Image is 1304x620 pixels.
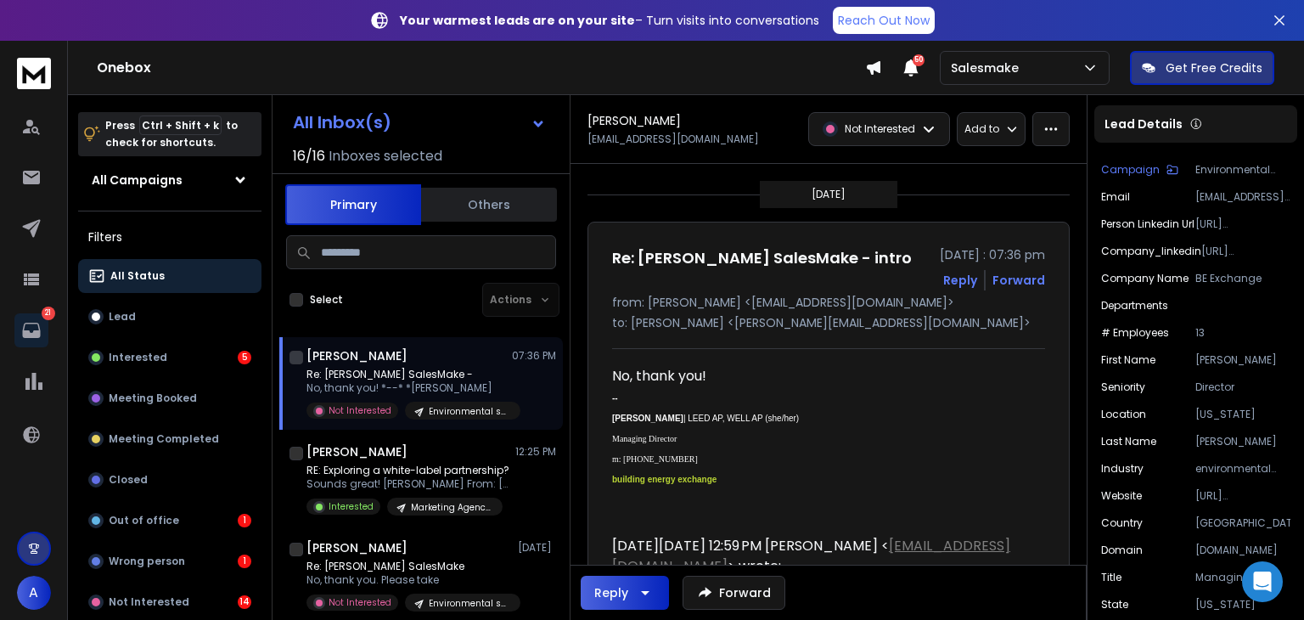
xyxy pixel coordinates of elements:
p: Reach Out Now [838,12,930,29]
p: Lead Details [1104,116,1183,132]
p: Director [1195,380,1290,394]
p: [EMAIL_ADDRESS][DOMAIN_NAME] [587,132,759,146]
p: [DATE] : 07:36 pm [940,246,1045,263]
p: Environmental services / 11-20 / [GEOGRAPHIC_DATA] [429,405,510,418]
p: [DATE] [812,188,846,201]
a: Reach Out Now [833,7,935,34]
p: Managing Director [1195,571,1290,584]
span: | LEED AP, WELL AP [683,414,763,423]
p: Re: [PERSON_NAME] SalesMake - [306,368,510,381]
div: Forward [992,272,1045,289]
h1: All Inbox(s) [293,114,391,131]
span: building energy exchange [612,475,717,484]
div: No, thank you! [612,366,1031,386]
p: Get Free Credits [1166,59,1262,76]
p: [URL][DOMAIN_NAME] [1201,245,1290,258]
p: All Status [110,269,165,283]
p: First Name [1101,353,1155,367]
p: [EMAIL_ADDRESS][DOMAIN_NAME] [1195,190,1290,204]
img: logo [17,58,51,89]
p: [US_STATE] [1195,598,1290,612]
button: Lead [78,300,261,334]
p: Email [1101,190,1130,204]
p: from: [PERSON_NAME] <[EMAIL_ADDRESS][DOMAIN_NAME]> [612,294,1045,311]
a: [EMAIL_ADDRESS][DOMAIN_NAME] [612,536,1010,576]
p: Company Name [1101,272,1189,285]
h1: [PERSON_NAME] [306,347,407,364]
button: Meeting Completed [78,422,261,456]
p: [DATE] [518,541,556,555]
p: 07:36 PM [512,349,556,363]
p: Not Interested [845,122,915,136]
button: All Inbox(s) [279,105,559,139]
button: Meeting Booked [78,381,261,415]
button: Closed [78,463,261,497]
p: Marketing Agency Owners [411,501,492,514]
p: [PERSON_NAME] [1195,353,1290,367]
p: Interested [329,500,374,513]
p: Out of office [109,514,179,527]
button: A [17,576,51,610]
b: -- [612,393,618,403]
p: 13 [1195,326,1290,340]
h3: Inboxes selected [329,146,442,166]
button: Primary [285,184,421,225]
button: All Status [78,259,261,293]
button: Interested5 [78,341,261,375]
div: 14 [238,595,251,609]
p: Departments [1101,299,1168,313]
p: industry [1101,462,1144,476]
button: Campaign [1101,163,1178,177]
p: [US_STATE] [1195,408,1290,421]
p: Closed [109,473,148,487]
p: company_linkedin [1101,245,1201,258]
h1: [PERSON_NAME] [306,539,407,556]
span: m: [PHONE_NUMBER] [612,454,698,464]
h1: All Campaigns [92,172,183,189]
div: 5 [238,351,251,364]
a: 21 [14,313,48,347]
p: Person Linkedin Url [1101,217,1194,231]
p: Meeting Completed [109,432,219,446]
div: Open Intercom Messenger [1242,561,1283,602]
p: # Employees [1101,326,1169,340]
p: [PERSON_NAME] [1195,435,1290,448]
p: Campaign [1101,163,1160,177]
div: [DATE][DATE] 12:59 PM [PERSON_NAME] < > wrote: [612,536,1031,577]
button: Reply [581,576,669,610]
div: Reply [594,584,628,601]
span: 16 / 16 [293,146,325,166]
p: environmental services [1195,462,1290,476]
p: No, thank you! *--* *[PERSON_NAME] [306,381,510,395]
p: Last Name [1101,435,1156,448]
p: Country [1101,516,1143,530]
p: Not Interested [329,404,391,417]
p: 21 [42,307,55,320]
h3: Filters [78,225,261,249]
h1: Re: [PERSON_NAME] SalesMake - intro [612,246,912,270]
p: State [1101,598,1128,612]
span: (she/her) [765,414,799,423]
p: Not Interested [329,596,391,609]
button: All Campaigns [78,163,261,197]
p: Lead [109,310,136,324]
div: 1 [238,555,251,568]
span: Ctrl + Shift + k [139,116,222,135]
button: Others [421,186,557,223]
button: Not Interested14 [78,585,261,619]
button: Out of office1 [78,504,261,538]
p: [GEOGRAPHIC_DATA] [1195,516,1290,530]
p: Add to [964,122,999,136]
p: [URL][DOMAIN_NAME] [1195,217,1290,231]
p: Meeting Booked [109,392,197,405]
p: Press to check for shortcuts. [105,117,238,151]
p: location [1101,408,1146,421]
div: 1 [238,514,251,527]
p: No, thank you. Please take [306,573,510,587]
p: BE Exchange [1195,272,1290,285]
p: [URL][DOMAIN_NAME] [1195,489,1290,503]
p: title [1101,571,1121,584]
